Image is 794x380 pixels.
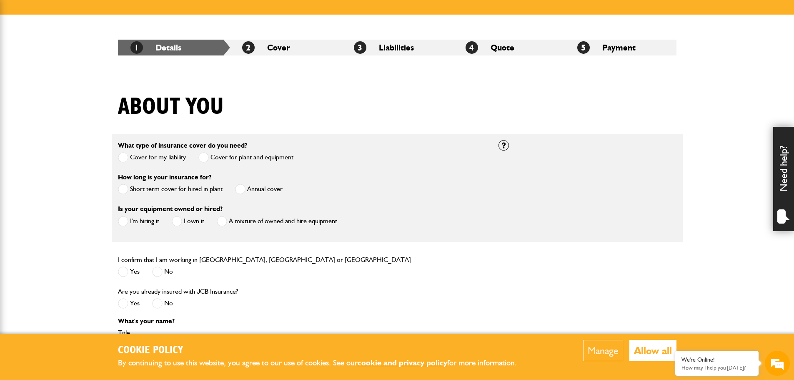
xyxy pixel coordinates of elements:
p: How may I help you today? [681,365,752,371]
span: 5 [577,41,590,54]
label: I own it [172,216,204,226]
p: What's your name? [118,318,486,325]
label: No [152,267,173,277]
label: Cover for my liability [118,152,186,163]
button: Manage [583,340,623,361]
label: Annual cover [235,184,283,194]
label: Title [118,330,486,336]
a: cookie and privacy policy [358,358,447,367]
span: 4 [466,41,478,54]
label: A mixture of owned and hire equipment [217,216,337,226]
p: By continuing to use this website, you agree to our use of cookies. See our for more information. [118,357,531,370]
label: No [152,298,173,309]
label: Short term cover for hired in plant [118,184,223,194]
div: We're Online! [681,356,752,363]
label: How long is your insurance for? [118,174,211,181]
label: I'm hiring it [118,216,159,226]
span: 1 [130,41,143,54]
button: Allow all [629,340,676,361]
label: Yes [118,267,140,277]
h2: Cookie Policy [118,344,531,357]
li: Cover [230,40,341,55]
label: Cover for plant and equipment [198,152,293,163]
h1: About you [118,93,224,121]
label: What type of insurance cover do you need? [118,142,247,149]
li: Quote [453,40,565,55]
label: I confirm that I am working in [GEOGRAPHIC_DATA], [GEOGRAPHIC_DATA] or [GEOGRAPHIC_DATA] [118,257,411,263]
li: Details [118,40,230,55]
span: 3 [354,41,366,54]
div: Need help? [773,127,794,231]
label: Are you already insured with JCB Insurance? [118,288,238,295]
label: Is your equipment owned or hired? [118,206,223,212]
label: Yes [118,298,140,309]
span: 2 [242,41,255,54]
li: Payment [565,40,676,55]
li: Liabilities [341,40,453,55]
